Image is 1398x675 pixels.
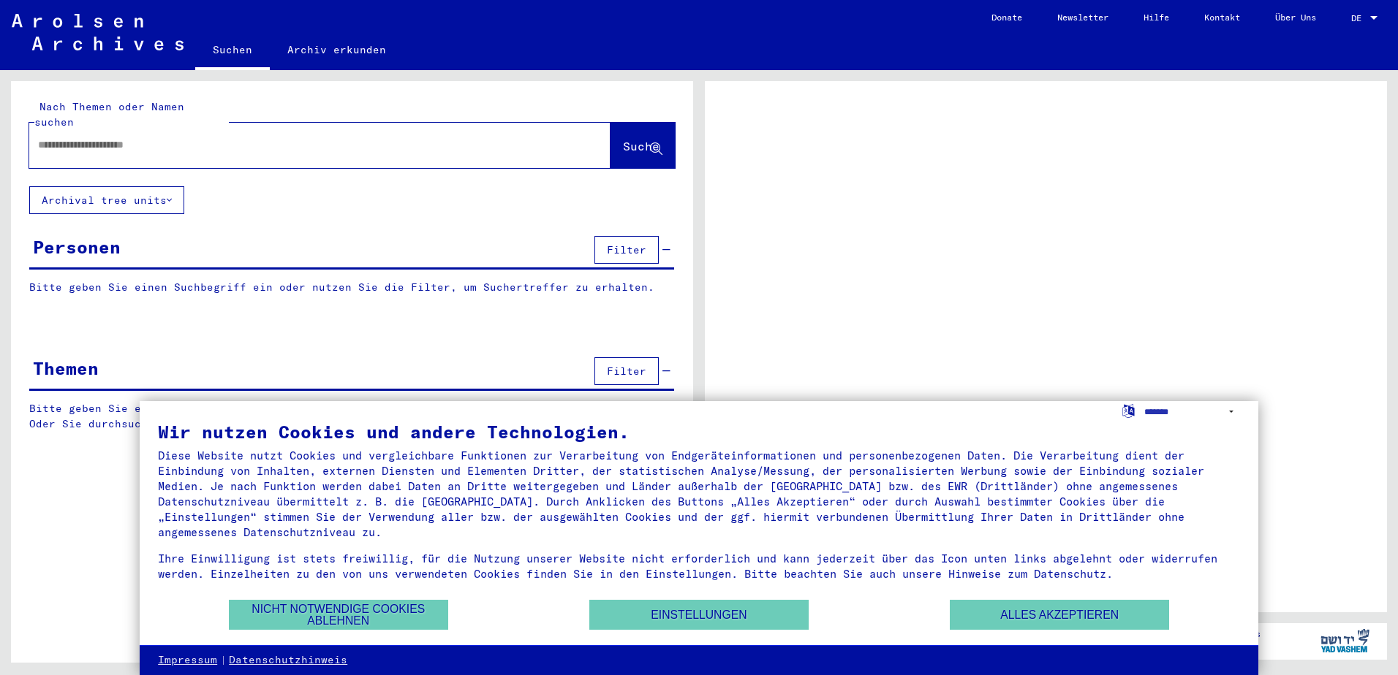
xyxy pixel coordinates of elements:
button: Filter [594,357,659,385]
button: Nicht notwendige Cookies ablehnen [229,600,448,630]
button: Alles akzeptieren [950,600,1169,630]
div: Personen [33,234,121,260]
mat-label: Nach Themen oder Namen suchen [34,100,184,129]
img: yv_logo.png [1318,622,1372,659]
span: DE [1351,13,1367,23]
div: Diese Website nutzt Cookies und vergleichbare Funktionen zur Verarbeitung von Endgeräteinformatio... [158,448,1240,540]
button: Filter [594,236,659,264]
p: Bitte geben Sie einen Suchbegriff ein oder nutzen Sie die Filter, um Suchertreffer zu erhalten. O... [29,401,675,432]
span: Filter [607,243,646,256]
p: Bitte geben Sie einen Suchbegriff ein oder nutzen Sie die Filter, um Suchertreffer zu erhalten. [29,280,674,295]
a: Datenschutzhinweis [229,653,347,668]
div: Themen [33,355,99,381]
select: Sprache auswählen [1144,401,1240,422]
a: Suchen [195,32,270,70]
div: Wir nutzen Cookies und andere Technologien. [158,423,1240,441]
span: Suche [623,139,660,153]
a: Archiv erkunden [270,32,404,67]
button: Suche [611,123,675,168]
a: Impressum [158,653,217,668]
button: Archival tree units [29,186,184,214]
button: Einstellungen [589,600,809,630]
label: Sprache auswählen [1121,403,1136,417]
img: Arolsen_neg.svg [12,14,184,50]
div: Ihre Einwilligung ist stets freiwillig, für die Nutzung unserer Website nicht erforderlich und ka... [158,551,1240,581]
span: Filter [607,365,646,378]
